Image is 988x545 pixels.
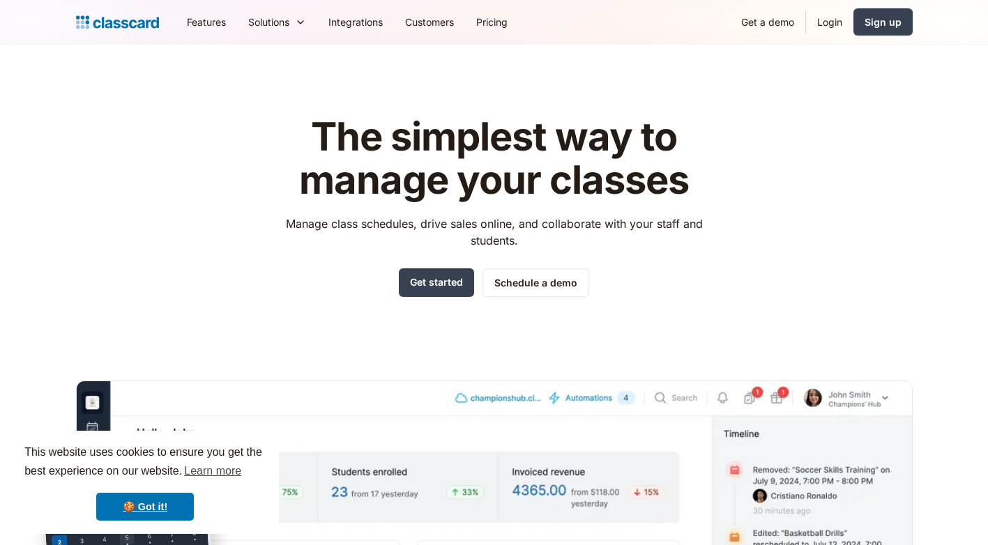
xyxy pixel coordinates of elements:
[730,6,805,38] a: Get a demo
[176,6,237,38] a: Features
[96,493,194,521] a: dismiss cookie message
[482,268,589,297] a: Schedule a demo
[853,8,913,36] a: Sign up
[865,15,902,29] div: Sign up
[237,6,317,38] div: Solutions
[317,6,394,38] a: Integrations
[182,461,243,482] a: learn more about cookies
[11,431,279,534] div: cookieconsent
[248,15,289,29] div: Solutions
[273,215,715,249] p: Manage class schedules, drive sales online, and collaborate with your staff and students.
[273,116,715,201] h1: The simplest way to manage your classes
[399,268,474,297] a: Get started
[806,6,853,38] a: Login
[465,6,519,38] a: Pricing
[76,13,159,32] a: home
[394,6,465,38] a: Customers
[24,444,266,482] span: This website uses cookies to ensure you get the best experience on our website.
